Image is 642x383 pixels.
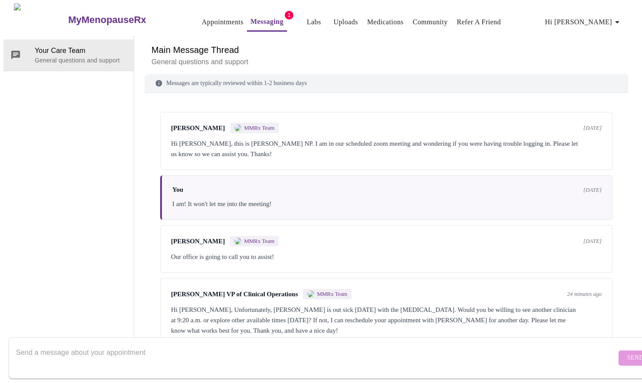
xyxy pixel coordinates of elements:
[583,124,602,131] span: [DATE]
[145,74,628,93] div: Messages are typically reviewed within 1-2 business days
[234,238,241,245] img: MMRX
[307,16,321,28] a: Labs
[35,56,127,65] p: General questions and support
[151,43,621,57] h6: Main Message Thread
[413,16,448,28] a: Community
[330,13,362,31] button: Uploads
[151,57,621,67] p: General questions and support
[16,344,616,372] textarea: Send a message about your appointment
[171,138,602,159] div: Hi [PERSON_NAME], this is [PERSON_NAME] NP. I am in our scheduled zoom meeting and wondering if y...
[171,252,602,262] div: Our office is going to call you to assist!
[234,124,241,131] img: MMRX
[300,13,328,31] button: Labs
[542,13,626,31] button: Hi [PERSON_NAME]
[198,13,247,31] button: Appointments
[409,13,451,31] button: Community
[250,16,283,28] a: Messaging
[67,5,181,35] a: MyMenopauseRx
[367,16,404,28] a: Medications
[35,46,127,56] span: Your Care Team
[333,16,358,28] a: Uploads
[172,199,602,209] div: I am! It won't let me into the meeting!
[567,291,602,298] span: 24 minutes ago
[307,291,314,298] img: MMRX
[453,13,504,31] button: Refer a Friend
[202,16,244,28] a: Appointments
[457,16,501,28] a: Refer a Friend
[545,16,622,28] span: Hi [PERSON_NAME]
[14,3,67,36] img: MyMenopauseRx Logo
[583,238,602,245] span: [DATE]
[171,304,602,336] div: Hi [PERSON_NAME], Unfortunately, [PERSON_NAME] is out sick [DATE] with the [MEDICAL_DATA]. Would ...
[244,238,274,245] span: MMRx Team
[3,39,134,71] div: Your Care TeamGeneral questions and support
[285,11,293,20] span: 1
[171,124,225,132] span: [PERSON_NAME]
[317,291,347,298] span: MMRx Team
[171,291,298,298] span: [PERSON_NAME] VP of Clinical Operations
[364,13,407,31] button: Medications
[244,124,274,131] span: MMRx Team
[247,13,287,32] button: Messaging
[583,187,602,193] span: [DATE]
[171,238,225,245] span: [PERSON_NAME]
[172,186,183,193] span: You
[68,14,146,26] h3: MyMenopauseRx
